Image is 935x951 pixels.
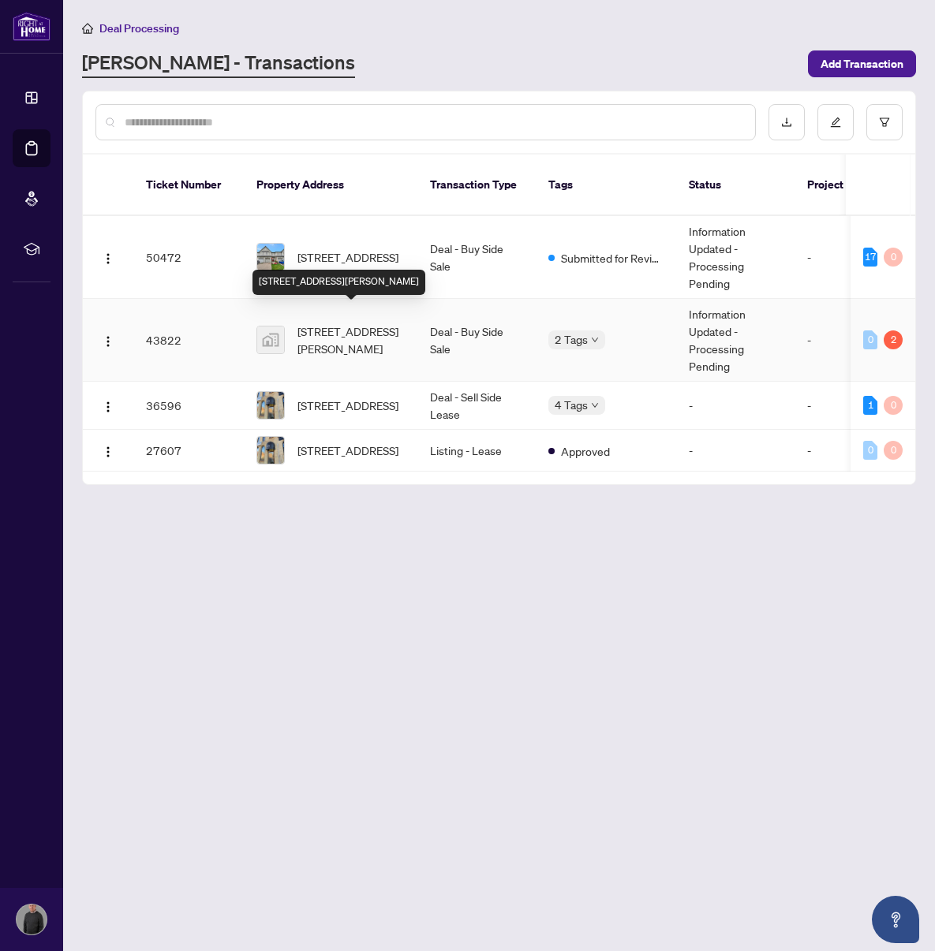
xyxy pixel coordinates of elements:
span: 4 Tags [555,396,588,414]
span: download [781,117,792,128]
th: Tags [536,155,676,216]
div: 0 [884,248,903,267]
td: - [676,382,795,430]
span: home [82,23,93,34]
td: 36596 [133,382,244,430]
td: 27607 [133,430,244,472]
img: Logo [102,335,114,348]
button: Logo [95,327,121,352]
div: 17 [863,248,877,267]
button: edit [817,104,854,140]
span: edit [830,117,841,128]
img: Logo [102,252,114,265]
div: 1 [863,396,877,415]
span: Approved [561,442,610,460]
img: logo [13,12,50,41]
td: 50472 [133,216,244,299]
td: - [795,299,889,382]
td: - [795,216,889,299]
div: 0 [863,441,877,460]
img: Logo [102,446,114,458]
td: Information Updated - Processing Pending [676,299,795,382]
td: - [795,382,889,430]
span: [STREET_ADDRESS] [297,248,398,266]
img: thumbnail-img [257,244,284,270]
th: Transaction Type [417,155,536,216]
td: Deal - Buy Side Sale [417,216,536,299]
th: Ticket Number [133,155,244,216]
img: Profile Icon [17,904,47,934]
td: Deal - Buy Side Sale [417,299,536,382]
th: Project Name [795,155,889,216]
img: thumbnail-img [257,392,284,419]
td: Information Updated - Processing Pending [676,216,795,299]
span: Deal Processing [99,21,179,35]
button: Logo [95,438,121,463]
th: Property Address [244,155,417,216]
div: 0 [884,396,903,415]
div: [STREET_ADDRESS][PERSON_NAME] [252,270,425,295]
button: Add Transaction [808,50,916,77]
div: 2 [884,330,903,349]
span: [STREET_ADDRESS][PERSON_NAME] [297,323,405,357]
td: - [795,430,889,472]
td: Listing - Lease [417,430,536,472]
div: 0 [884,441,903,460]
span: [STREET_ADDRESS] [297,442,398,459]
div: 0 [863,330,877,349]
span: down [591,401,599,409]
img: Logo [102,401,114,413]
button: Open asap [872,896,919,943]
button: Logo [95,393,121,418]
span: 2 Tags [555,330,588,349]
button: filter [866,104,903,140]
img: thumbnail-img [257,437,284,464]
span: [STREET_ADDRESS] [297,397,398,414]
span: down [591,336,599,344]
td: Deal - Sell Side Lease [417,382,536,430]
span: Add Transaction [821,51,903,76]
span: Submitted for Review [561,249,664,267]
td: 43822 [133,299,244,382]
a: [PERSON_NAME] - Transactions [82,50,355,78]
button: download [769,104,805,140]
span: filter [879,117,890,128]
td: - [676,430,795,472]
button: Logo [95,244,121,270]
img: thumbnail-img [257,326,284,353]
th: Status [676,155,795,216]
